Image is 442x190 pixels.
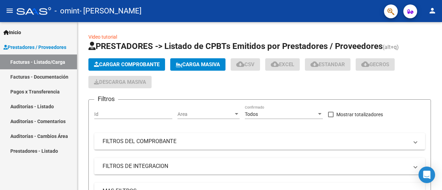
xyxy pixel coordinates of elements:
button: EXCEL [265,58,300,71]
a: Video tutorial [88,34,117,40]
span: - [PERSON_NAME] [79,3,142,19]
span: Gecros [361,61,389,68]
span: - omint [55,3,79,19]
span: Descarga Masiva [94,79,146,85]
span: Todos [245,111,258,117]
mat-panel-title: FILTROS DEL COMPROBANTE [103,138,409,145]
span: PRESTADORES -> Listado de CPBTs Emitidos por Prestadores / Proveedores [88,41,383,51]
span: Inicio [3,29,21,36]
span: (alt+q) [383,44,399,50]
mat-expansion-panel-header: FILTROS DEL COMPROBANTE [94,133,425,150]
button: Cargar Comprobante [88,58,165,71]
button: Carga Masiva [170,58,225,71]
mat-expansion-panel-header: FILTROS DE INTEGRACION [94,158,425,174]
mat-icon: cloud_download [236,60,244,68]
app-download-masive: Descarga masiva de comprobantes (adjuntos) [88,76,152,88]
button: Gecros [356,58,395,71]
span: EXCEL [271,61,294,68]
span: CSV [236,61,254,68]
mat-icon: cloud_download [310,60,319,68]
button: Estandar [305,58,350,71]
h3: Filtros [94,94,118,104]
span: Carga Masiva [176,61,220,68]
span: Prestadores / Proveedores [3,43,66,51]
mat-icon: cloud_download [361,60,369,68]
span: Area [177,111,233,117]
mat-icon: person [428,7,436,15]
mat-icon: menu [6,7,14,15]
button: CSV [231,58,260,71]
div: Open Intercom Messenger [419,167,435,183]
mat-panel-title: FILTROS DE INTEGRACION [103,162,409,170]
button: Descarga Masiva [88,76,152,88]
span: Mostrar totalizadores [336,110,383,119]
mat-icon: cloud_download [271,60,279,68]
span: Cargar Comprobante [94,61,160,68]
span: Estandar [310,61,345,68]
